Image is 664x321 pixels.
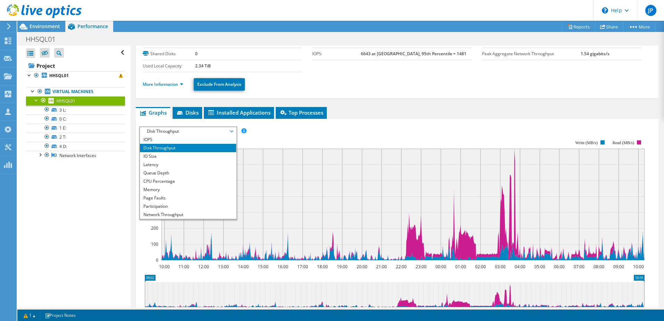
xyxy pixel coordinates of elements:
text: 18:00 [317,264,327,270]
text: Read (MB/s) [613,140,634,145]
text: 07:00 [573,264,584,270]
text: 08:00 [593,264,604,270]
text: 22:00 [396,264,406,270]
a: Reports [562,21,595,32]
label: Used Local Capacity [143,63,195,69]
li: Network Throughput [140,211,236,219]
text: 10:00 [633,264,644,270]
h1: HHSQL01 [23,35,66,43]
text: 0 [156,257,158,263]
text: 100 [151,241,158,247]
text: 19:00 [337,264,347,270]
li: CPU Percentage [140,177,236,186]
span: Installed Applications [207,109,271,116]
text: 09:00 [613,264,624,270]
span: Environment [30,23,60,30]
a: More Information [143,81,183,87]
text: Write (MB/s) [575,140,598,145]
text: 01:00 [455,264,466,270]
a: Share [595,21,623,32]
a: 3 L: [26,105,125,114]
a: 1 [19,311,40,320]
text: 05:00 [534,264,545,270]
a: Project Notes [40,311,81,320]
a: 2 T: [26,133,125,142]
a: Virtual Machines [26,87,125,96]
label: IOPS: [312,50,360,57]
a: Network Interfaces [26,151,125,160]
a: 4 D: [26,142,125,151]
text: 06:00 [554,264,564,270]
li: Disk Throughput [140,144,236,152]
b: 6643 at [GEOGRAPHIC_DATA], 95th Percentile = 1481 [361,51,466,57]
text: 23:00 [415,264,426,270]
text: 13:00 [218,264,229,270]
a: HHSQL01 [26,96,125,105]
li: IO Size [140,152,236,160]
li: Memory [140,186,236,194]
text: 21:00 [376,264,387,270]
span: HHSQL01 [57,98,75,104]
span: Graphs [139,109,167,116]
text: 12:00 [198,264,209,270]
text: 16:00 [277,264,288,270]
b: 0 [195,51,198,57]
a: HHSQL01 [26,71,125,80]
b: 1.54 gigabits/s [581,51,609,57]
label: Peak Aggregate Network Throughput [482,50,581,57]
text: 03:00 [495,264,505,270]
a: 0 C: [26,114,125,123]
text: 11:00 [178,264,189,270]
li: IOPS [140,135,236,144]
text: 15:00 [257,264,268,270]
text: 00:00 [435,264,446,270]
li: Participation [140,202,236,211]
b: HHSQL01 [49,73,69,79]
text: 02:00 [475,264,485,270]
text: 10:00 [159,264,169,270]
label: Shared Disks [143,50,195,57]
a: Exclude From Analysis [194,78,245,91]
text: 04:00 [514,264,525,270]
text: 14:00 [238,264,248,270]
text: 20:00 [356,264,367,270]
li: Latency [140,160,236,169]
li: Queue Depth [140,169,236,177]
span: Disk Throughput [143,127,233,135]
svg: \n [602,7,608,14]
a: Project [26,60,125,71]
span: Top Processes [279,109,323,116]
span: Performance [77,23,108,30]
a: More [623,21,655,32]
li: Page Faults [140,194,236,202]
b: 2.34 TiB [195,63,211,69]
span: JP [645,5,656,16]
text: 200 [151,225,158,231]
span: Disks [176,109,199,116]
a: 1 E: [26,124,125,133]
text: 17:00 [297,264,308,270]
